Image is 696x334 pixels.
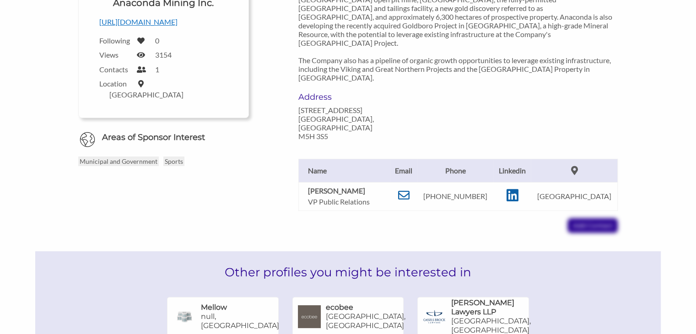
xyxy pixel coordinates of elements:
p: [URL][DOMAIN_NAME] [99,16,228,28]
th: Email [390,159,417,182]
p: M5H 3S5 [298,132,396,140]
h6: [PERSON_NAME] Lawyers LLP [451,298,531,317]
h6: Areas of Sponsor Interest [71,132,256,143]
p: Sports [163,156,184,166]
label: Views [99,50,131,59]
p: [GEOGRAPHIC_DATA] [535,192,613,200]
img: Cassels Brock Lawyers LLP Logo [423,310,446,324]
p: [GEOGRAPHIC_DATA], [GEOGRAPHIC_DATA] [298,114,396,132]
h2: Other profiles you might be interested in [35,251,661,293]
th: Phone [417,159,493,182]
img: Mellow Logo [173,308,196,325]
h6: Address [298,92,396,102]
label: 3154 [155,50,172,59]
label: 1 [155,65,159,74]
th: Linkedin [493,159,531,182]
img: ecobee Logo [298,305,321,328]
h6: ecobee [326,303,353,312]
p: [GEOGRAPHIC_DATA], [GEOGRAPHIC_DATA] [326,312,405,330]
b: [PERSON_NAME] [308,186,365,195]
label: Following [99,36,131,45]
p: VP Public Relations [308,197,386,206]
img: Globe Icon [80,132,95,147]
h6: Mellow [201,303,227,312]
th: Name [298,159,390,182]
p: null, [GEOGRAPHIC_DATA] [201,312,279,330]
label: 0 [155,36,159,45]
p: [PHONE_NUMBER] [422,192,489,200]
p: Municipal and Government [78,156,159,166]
p: [STREET_ADDRESS] [298,106,396,114]
label: [GEOGRAPHIC_DATA] [109,90,183,99]
label: Contacts [99,65,131,74]
label: Location [99,79,131,88]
